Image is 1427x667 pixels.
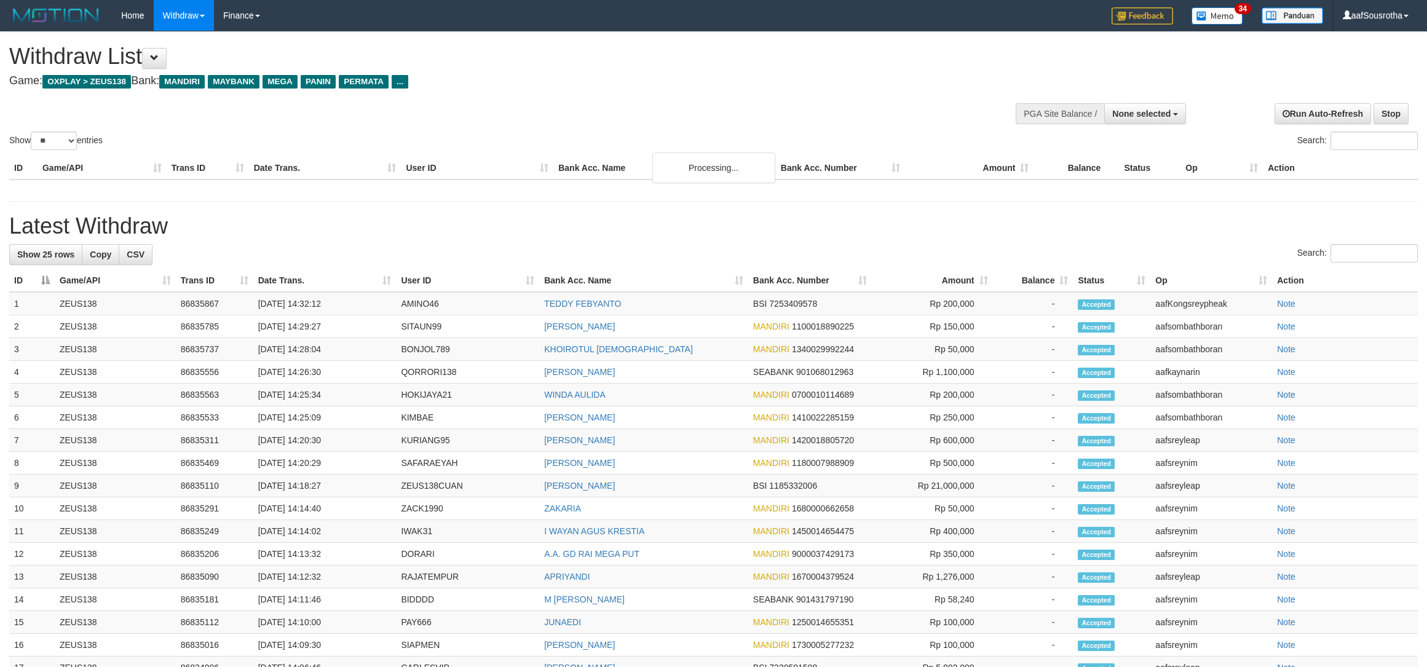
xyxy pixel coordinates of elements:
span: Accepted [1078,299,1115,310]
span: Accepted [1078,481,1115,492]
span: MANDIRI [753,390,789,400]
a: APRIYANDI [544,572,590,582]
a: Stop [1374,103,1409,124]
span: Accepted [1078,413,1115,424]
label: Search: [1297,132,1418,150]
td: 7 [9,429,55,452]
th: Game/API [38,157,167,180]
a: TEDDY FEBYANTO [544,299,621,309]
td: RAJATEMPUR [396,566,539,588]
td: [DATE] 14:12:32 [253,566,397,588]
td: SIAPMEN [396,634,539,657]
th: Balance [1034,157,1119,180]
td: ZEUS138 [55,338,176,361]
span: Accepted [1078,436,1115,446]
label: Show entries [9,132,103,150]
td: AMINO46 [396,292,539,315]
td: ZEUS138 [55,452,176,475]
td: [DATE] 14:20:29 [253,452,397,475]
span: MANDIRI [753,549,789,559]
td: QORRORI138 [396,361,539,384]
td: aafKongsreypheak [1150,292,1272,315]
button: None selected [1104,103,1186,124]
td: aafsombathboran [1150,315,1272,338]
td: 14 [9,588,55,611]
td: Rp 200,000 [872,292,993,315]
td: 86835291 [176,497,253,520]
span: Copy 901431797190 to clipboard [796,594,853,604]
td: 86835206 [176,543,253,566]
span: BSI [753,481,767,491]
td: 8 [9,452,55,475]
span: Copy 7253409578 to clipboard [769,299,817,309]
span: MANDIRI [753,572,789,582]
td: Rp 58,240 [872,588,993,611]
a: ZAKARIA [544,503,581,513]
input: Search: [1330,132,1418,150]
td: [DATE] 14:09:30 [253,634,397,657]
span: OXPLAY > ZEUS138 [42,75,131,89]
td: [DATE] 14:10:00 [253,611,397,634]
td: [DATE] 14:29:27 [253,315,397,338]
span: Copy 1185332006 to clipboard [769,481,817,491]
td: aafsombathboran [1150,384,1272,406]
span: MANDIRI [159,75,205,89]
span: Copy [90,250,111,259]
td: Rp 400,000 [872,520,993,543]
td: 2 [9,315,55,338]
span: Copy 1730005277232 to clipboard [792,640,854,650]
td: 11 [9,520,55,543]
td: - [993,497,1073,520]
td: [DATE] 14:26:30 [253,361,397,384]
span: Copy 1250014655351 to clipboard [792,617,854,627]
td: Rp 50,000 [872,338,993,361]
td: Rp 150,000 [872,315,993,338]
th: Op [1180,157,1263,180]
td: 12 [9,543,55,566]
a: Note [1277,412,1295,422]
td: ZEUS138 [55,429,176,452]
span: Copy 9000037429173 to clipboard [792,549,854,559]
td: aafsreynim [1150,452,1272,475]
td: 86835311 [176,429,253,452]
a: Note [1277,299,1295,309]
th: Bank Acc. Number [776,157,905,180]
h1: Withdraw List [9,44,939,69]
td: - [993,634,1073,657]
span: Copy 0700010114689 to clipboard [792,390,854,400]
a: Note [1277,367,1295,377]
img: MOTION_logo.png [9,6,103,25]
span: ... [392,75,408,89]
td: aafsreynim [1150,588,1272,611]
td: Rp 100,000 [872,611,993,634]
span: Copy 1340029992244 to clipboard [792,344,854,354]
td: [DATE] 14:28:04 [253,338,397,361]
td: HOKIJAYA21 [396,384,539,406]
td: ZEUS138 [55,520,176,543]
td: ZEUS138 [55,475,176,497]
span: Copy 1670004379524 to clipboard [792,572,854,582]
img: Button%20Memo.svg [1192,7,1243,25]
a: [PERSON_NAME] [544,481,615,491]
a: [PERSON_NAME] [544,458,615,468]
th: User ID [401,157,553,180]
th: Bank Acc. Name [553,157,776,180]
td: - [993,475,1073,497]
td: BIDDDD [396,588,539,611]
td: - [993,611,1073,634]
td: [DATE] 14:14:02 [253,520,397,543]
th: Amount [905,157,1034,180]
td: - [993,520,1073,543]
span: Accepted [1078,641,1115,651]
td: - [993,292,1073,315]
td: ZEUS138 [55,497,176,520]
th: ID [9,157,38,180]
td: ZEUS138 [55,634,176,657]
td: ZEUS138 [55,315,176,338]
td: 6 [9,406,55,429]
a: Note [1277,435,1295,445]
td: Rp 21,000,000 [872,475,993,497]
th: Bank Acc. Number: activate to sort column ascending [748,269,872,292]
th: Op: activate to sort column ascending [1150,269,1272,292]
td: ZEUS138 [55,566,176,588]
